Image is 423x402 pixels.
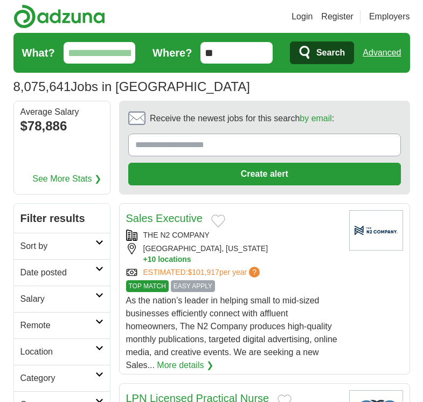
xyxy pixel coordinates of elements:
div: [GEOGRAPHIC_DATA], [US_STATE] [126,243,341,265]
a: ESTIMATED:$101,917per year? [143,267,262,278]
div: THE N2 COMPANY [126,230,341,241]
a: Login [292,10,313,23]
img: Company logo [349,210,403,251]
span: As the nation’s leader in helping small to mid-sized businesses efficiently connect with affluent... [126,296,337,370]
a: Date posted [14,259,110,286]
a: Advanced [363,42,401,64]
div: Average Salary [20,108,103,116]
a: Sort by [14,233,110,259]
span: ? [249,267,260,278]
a: Remote [14,312,110,338]
button: Create alert [128,163,401,185]
button: Search [290,41,354,64]
button: Add to favorite jobs [211,214,225,227]
a: Salary [14,286,110,312]
h1: Jobs in [GEOGRAPHIC_DATA] [13,79,250,94]
span: Receive the newest jobs for this search : [150,112,334,125]
a: More details ❯ [157,359,213,372]
span: $101,917 [188,268,219,276]
h2: Sort by [20,240,95,253]
h2: Category [20,372,95,385]
a: Category [14,365,110,391]
button: +10 locations [143,254,341,265]
h2: Date posted [20,266,95,279]
label: What? [22,45,55,61]
span: TOP MATCH [126,280,169,292]
span: Search [316,42,345,64]
a: See More Stats ❯ [32,172,101,185]
img: Adzuna logo [13,4,105,29]
span: EASY APPLY [171,280,215,292]
label: Where? [152,45,192,61]
div: $78,886 [20,116,103,136]
a: by email [300,114,332,123]
a: Sales Executive [126,212,203,224]
h2: Salary [20,293,95,306]
h2: Remote [20,319,95,332]
h2: Location [20,345,95,358]
h2: Filter results [14,204,110,233]
span: + [143,254,148,265]
a: Register [321,10,353,23]
a: Employers [369,10,410,23]
a: Location [14,338,110,365]
span: 8,075,641 [13,77,71,96]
